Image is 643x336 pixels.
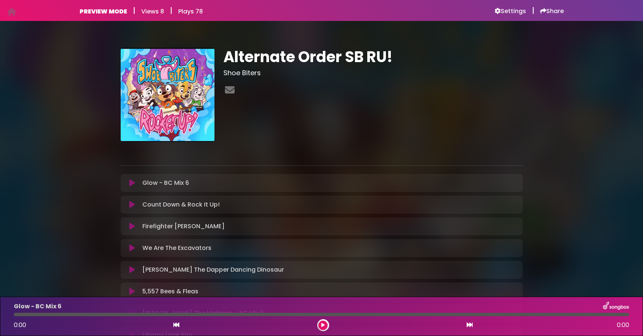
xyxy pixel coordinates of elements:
[141,8,164,15] h6: Views 8
[80,8,127,15] h6: PREVIEW MODE
[495,7,526,15] a: Settings
[170,6,172,15] h5: |
[142,178,189,187] p: Glow - BC Mix 6
[178,8,203,15] h6: Plays 78
[14,302,62,311] p: Glow - BC Mix 6
[133,6,135,15] h5: |
[14,321,26,329] span: 0:00
[121,48,214,142] img: OQsf137BQus9dY5q7SZS
[617,321,629,330] span: 0:00
[540,7,564,15] a: Share
[142,200,220,209] p: Count Down & Rock It Up!
[532,6,534,15] h5: |
[142,222,225,231] p: Firefighter [PERSON_NAME]
[223,69,523,77] h3: Shoe Biters
[142,287,198,296] p: 5,557 Bees & Fleas
[142,265,284,274] p: [PERSON_NAME] The Dapper Dancing Dinosaur
[603,302,629,311] img: songbox-logo-white.png
[223,48,523,66] h1: Alternate Order SB RU!
[142,244,211,253] p: We Are The Excavators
